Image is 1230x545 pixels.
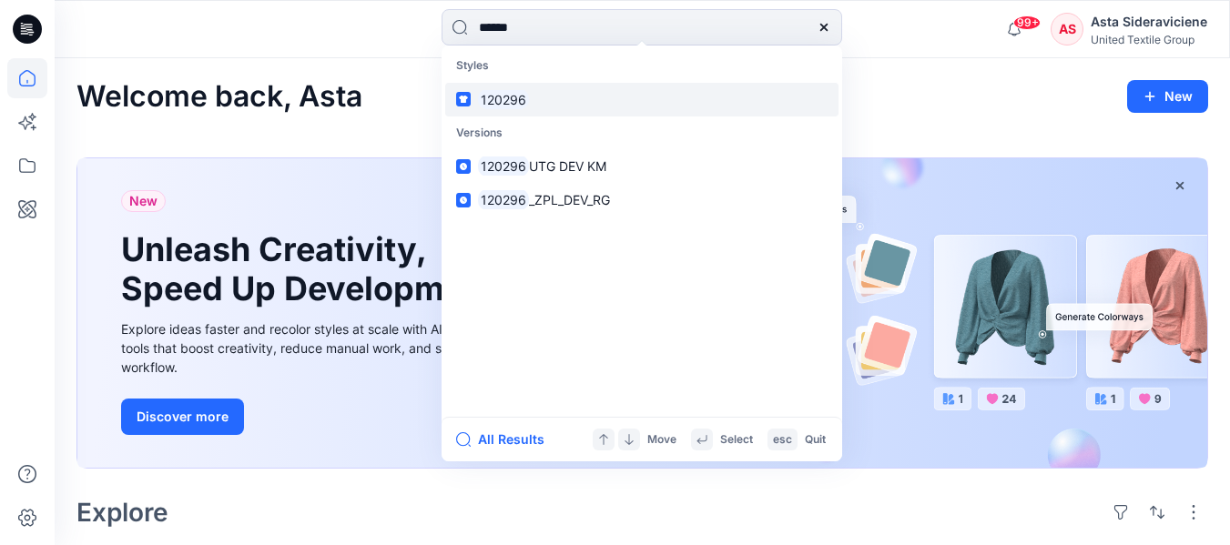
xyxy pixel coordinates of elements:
p: Select [720,430,753,449]
p: esc [773,430,792,449]
h2: Explore [76,498,168,527]
span: UTG DEV KM [529,158,606,174]
a: 120296_ZPL_DEV_RG [445,183,839,217]
button: All Results [456,429,556,450]
mark: 120296 [478,189,529,210]
p: Versions [445,116,839,150]
h1: Unleash Creativity, Speed Up Development [121,230,503,308]
a: Discover more [121,399,531,435]
div: Explore ideas faster and recolor styles at scale with AI-powered tools that boost creativity, red... [121,319,531,377]
p: Styles [445,49,839,83]
button: New [1127,80,1208,113]
mark: 120296 [478,89,529,110]
p: Quit [805,430,826,449]
div: AS [1051,13,1083,45]
span: _ZPL_DEV_RG [529,192,610,207]
div: United Textile Group [1091,33,1207,46]
span: 99+ [1013,15,1041,30]
span: New [129,190,158,212]
a: 120296UTG DEV KM [445,149,839,183]
mark: 120296 [478,156,529,177]
p: Move [647,430,676,449]
div: Asta Sideraviciene [1091,11,1207,33]
h2: Welcome back, Asta [76,80,362,114]
button: Discover more [121,399,244,435]
a: 120296 [445,83,839,116]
